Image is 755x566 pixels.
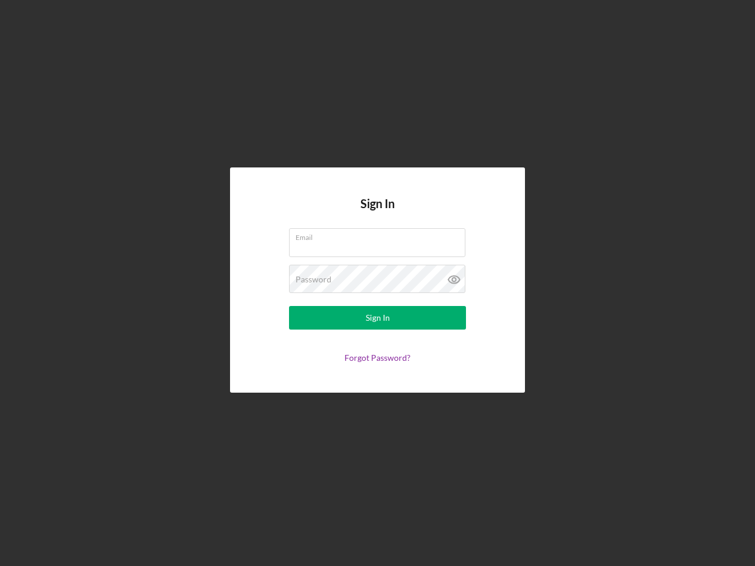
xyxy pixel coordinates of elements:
h4: Sign In [360,197,395,228]
button: Sign In [289,306,466,330]
label: Email [296,229,465,242]
a: Forgot Password? [344,353,411,363]
label: Password [296,275,331,284]
div: Sign In [366,306,390,330]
